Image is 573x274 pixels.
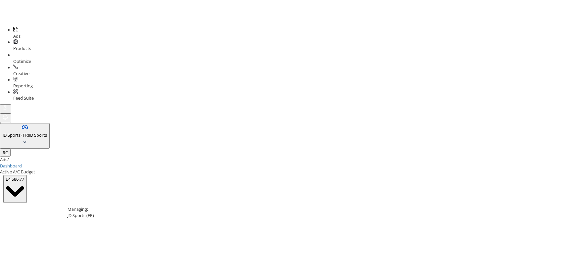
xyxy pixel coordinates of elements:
span: Ads [13,33,21,39]
span: / [7,157,9,162]
span: Feed Suite [13,95,34,101]
span: RC [3,150,8,156]
span: Reporting [13,83,33,89]
span: JD Sports (FR) [3,132,29,138]
div: JD Sports (FR) [67,212,568,219]
span: Products [13,45,31,51]
span: Optimize [13,58,31,64]
div: Managing: [67,206,568,212]
span: Creative [13,70,29,76]
button: £4,586.77 [3,175,27,203]
span: JD Sports [29,132,47,138]
div: £4,586.77 [6,176,24,182]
